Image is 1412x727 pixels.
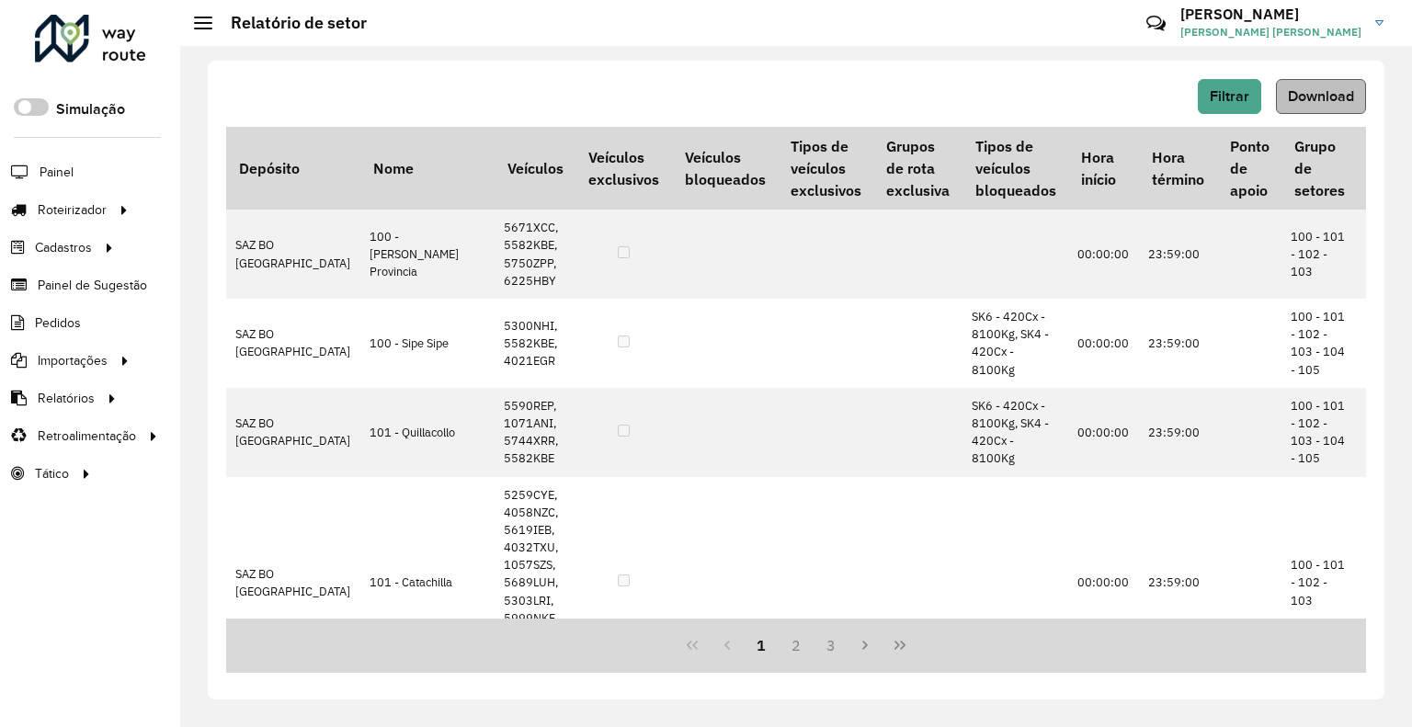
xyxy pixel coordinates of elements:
[226,299,360,388] td: SAZ BO [GEOGRAPHIC_DATA]
[1139,127,1216,210] th: Hora término
[495,127,575,210] th: Veículos
[38,351,108,370] span: Importações
[962,388,1068,477] td: SK6 - 420Cx - 8100Kg, SK4 - 420Cx - 8100Kg
[1068,127,1139,210] th: Hora início
[212,13,367,33] h2: Relatório de setor
[1281,477,1357,689] td: 100 - 101 - 102 - 103
[360,127,495,210] th: Nome
[360,477,495,689] td: 101 - Catachilla
[1281,388,1357,477] td: 100 - 101 - 102 - 103 - 104 - 105
[1068,210,1139,299] td: 00:00:00
[814,628,848,663] button: 3
[226,127,360,210] th: Depósito
[575,127,671,210] th: Veículos exclusivos
[1136,4,1176,43] a: Contato Rápido
[360,210,495,299] td: 100 - [PERSON_NAME] Provincia
[1288,88,1354,104] span: Download
[1217,127,1281,210] th: Ponto de apoio
[1139,477,1216,689] td: 23:59:00
[495,477,575,689] td: 5259CYE, 4058NZC, 5619IEB, 4032TXU, 1057SZS, 5689LUH, 5303LRI, 5999NKF, 6225HBY, 5786GEG, 6430CIS
[360,299,495,388] td: 100 - Sipe Sipe
[35,238,92,257] span: Cadastros
[962,299,1068,388] td: SK6 - 420Cx - 8100Kg, SK4 - 420Cx - 8100Kg
[56,98,125,120] label: Simulação
[1180,6,1361,23] h3: [PERSON_NAME]
[495,210,575,299] td: 5671XCC, 5582KBE, 5750ZPP, 6225HBY
[495,388,575,477] td: 5590REP, 1071ANI, 5744XRR, 5582KBE
[882,628,917,663] button: Last Page
[1281,210,1357,299] td: 100 - 101 - 102 - 103
[1281,299,1357,388] td: 100 - 101 - 102 - 103 - 104 - 105
[672,127,778,210] th: Veículos bloqueados
[1281,127,1357,210] th: Grupo de setores
[1139,299,1216,388] td: 23:59:00
[1139,388,1216,477] td: 23:59:00
[744,628,779,663] button: 1
[1180,24,1361,40] span: [PERSON_NAME] [PERSON_NAME]
[962,127,1068,210] th: Tipos de veículos bloqueados
[226,210,360,299] td: SAZ BO [GEOGRAPHIC_DATA]
[1198,79,1261,114] button: Filtrar
[40,163,74,182] span: Painel
[778,127,873,210] th: Tipos de veículos exclusivos
[1068,388,1139,477] td: 00:00:00
[226,388,360,477] td: SAZ BO [GEOGRAPHIC_DATA]
[38,276,147,295] span: Painel de Sugestão
[35,464,69,483] span: Tático
[1139,210,1216,299] td: 23:59:00
[38,200,107,220] span: Roteirizador
[779,628,814,663] button: 2
[360,388,495,477] td: 101 - Quillacollo
[1210,88,1249,104] span: Filtrar
[38,389,95,408] span: Relatórios
[35,313,81,333] span: Pedidos
[1068,299,1139,388] td: 00:00:00
[1068,477,1139,689] td: 00:00:00
[874,127,962,210] th: Grupos de rota exclusiva
[226,477,360,689] td: SAZ BO [GEOGRAPHIC_DATA]
[848,628,883,663] button: Next Page
[495,299,575,388] td: 5300NHI, 5582KBE, 4021EGR
[1276,79,1366,114] button: Download
[38,426,136,446] span: Retroalimentação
